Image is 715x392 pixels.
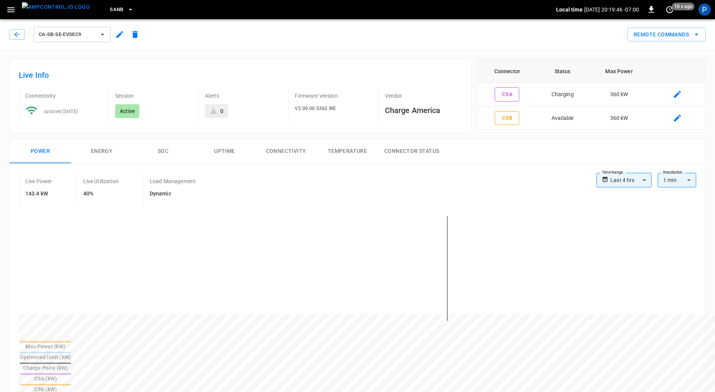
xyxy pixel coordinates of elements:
[385,92,462,100] p: Vendor
[25,190,52,198] h6: 143.4 kW
[627,28,706,42] button: Remote Commands
[610,173,652,187] div: Last 4 hrs
[71,139,132,164] button: Energy
[44,109,78,114] span: updated [DATE]
[115,92,192,100] p: Session
[220,107,223,115] div: 0
[295,92,372,100] p: Firmware Version
[663,169,682,175] label: Resolution
[664,3,676,16] button: set refresh interval
[19,69,462,81] h6: Live Info
[194,139,255,164] button: Uptime
[584,6,639,13] p: [DATE] 20:19:46 -07:00
[25,177,52,185] p: Live Power
[25,92,102,100] p: Connectivity
[589,60,649,83] th: Max Power
[39,30,96,39] span: ca-sb-se-evseC9
[495,87,519,102] button: C9A
[120,107,135,115] p: Active
[295,106,336,111] span: V2.09.00.5362.WE
[107,2,137,17] button: SanB
[556,6,583,13] p: Local time
[495,111,519,125] button: C9B
[536,83,589,107] td: Charging
[150,177,196,185] p: Load Management
[658,173,696,187] div: 1 min
[34,27,111,42] button: ca-sb-se-evseC9
[589,83,649,107] td: 360 kW
[10,139,71,164] button: Power
[22,2,90,12] img: ampcontrol.io logo
[205,92,282,100] p: Alerts
[698,3,711,16] div: profile-icon
[150,190,196,198] h6: Dynamic
[672,3,695,10] span: 10 s ago
[255,139,317,164] button: Connectivity
[536,60,589,83] th: Status
[602,169,623,175] label: Time Range
[478,60,705,130] table: connector table
[110,5,124,14] span: SanB
[317,139,378,164] button: Temperature
[589,107,649,130] td: 360 kW
[83,190,119,198] h6: 40%
[478,60,536,83] th: Connector
[83,177,119,185] p: Live Utilization
[536,107,589,130] td: Available
[385,104,462,116] h6: Charge America
[627,28,706,42] div: remote commands options
[378,139,445,164] button: Connector Status
[132,139,194,164] button: SOC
